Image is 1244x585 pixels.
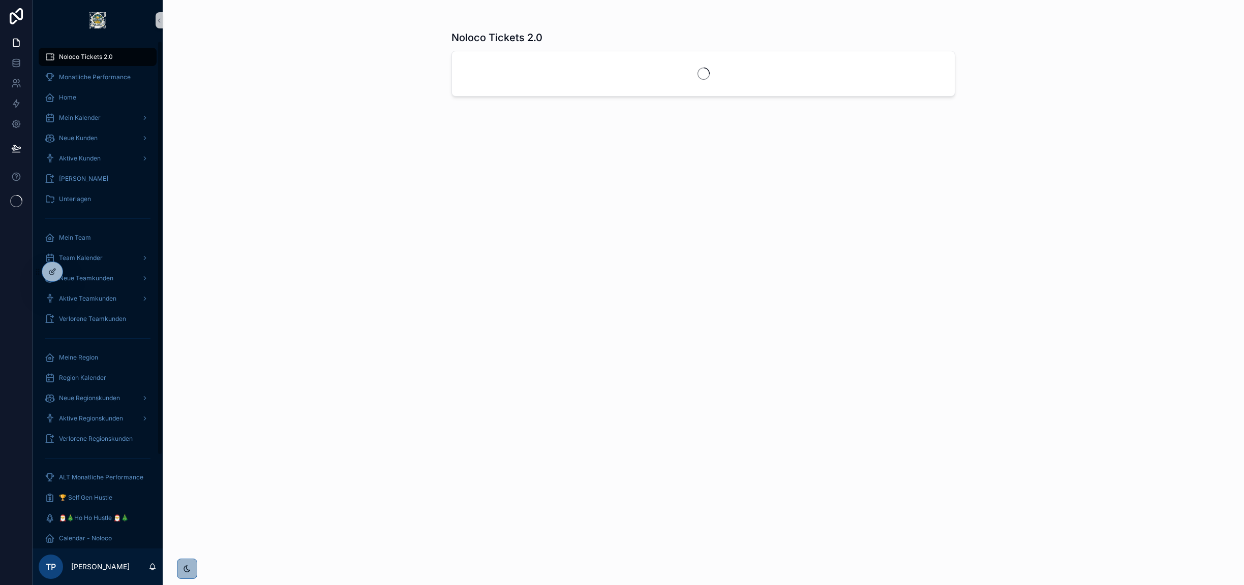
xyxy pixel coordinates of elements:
span: Aktive Kunden [59,154,101,162]
span: 🎅🎄Ho Ho Hustle 🎅🎄 [59,514,129,522]
span: Unterlagen [59,195,91,203]
span: Neue Regionskunden [59,394,120,402]
a: Monatliche Performance [39,68,157,86]
a: Verlorene Regionskunden [39,430,157,448]
a: 🎅🎄Ho Ho Hustle 🎅🎄 [39,509,157,527]
a: Noloco Tickets 2.0 [39,48,157,66]
a: Unterlagen [39,190,157,208]
span: Team Kalender [59,254,103,262]
a: Mein Team [39,229,157,247]
span: Noloco Tickets 2.0 [59,53,113,61]
a: ALT Monatliche Performance [39,468,157,486]
span: 🏆 Self Gen Hustle [59,494,112,502]
span: Verlorene Regionskunden [59,435,133,443]
span: Neue Teamkunden [59,274,113,282]
a: Aktive Regionskunden [39,409,157,428]
span: Neue Kunden [59,134,98,142]
span: Verlorene Teamkunden [59,315,126,323]
span: Meine Region [59,353,98,362]
a: Aktive Kunden [39,149,157,168]
p: [PERSON_NAME] [71,562,130,572]
span: Aktive Teamkunden [59,295,116,303]
div: scrollable content [33,41,163,548]
span: Monatliche Performance [59,73,131,81]
span: ALT Monatliche Performance [59,473,143,481]
a: Team Kalender [39,249,157,267]
span: Mein Kalender [59,114,101,122]
span: Aktive Regionskunden [59,414,123,422]
h1: Noloco Tickets 2.0 [451,30,542,45]
span: Home [59,93,76,102]
span: [PERSON_NAME] [59,175,108,183]
span: TP [46,561,56,573]
a: Aktive Teamkunden [39,289,157,308]
img: App logo [89,12,106,28]
a: Meine Region [39,348,157,367]
span: Calendar - Noloco [59,534,112,542]
a: Verlorene Teamkunden [39,310,157,328]
a: Home [39,88,157,107]
a: Neue Regionskunden [39,389,157,407]
a: Calendar - Noloco [39,529,157,547]
a: Region Kalender [39,369,157,387]
a: [PERSON_NAME] [39,170,157,188]
span: Region Kalender [59,374,106,382]
a: Mein Kalender [39,109,157,127]
span: Mein Team [59,234,91,242]
a: Neue Kunden [39,129,157,147]
a: 🏆 Self Gen Hustle [39,489,157,507]
a: Neue Teamkunden [39,269,157,287]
